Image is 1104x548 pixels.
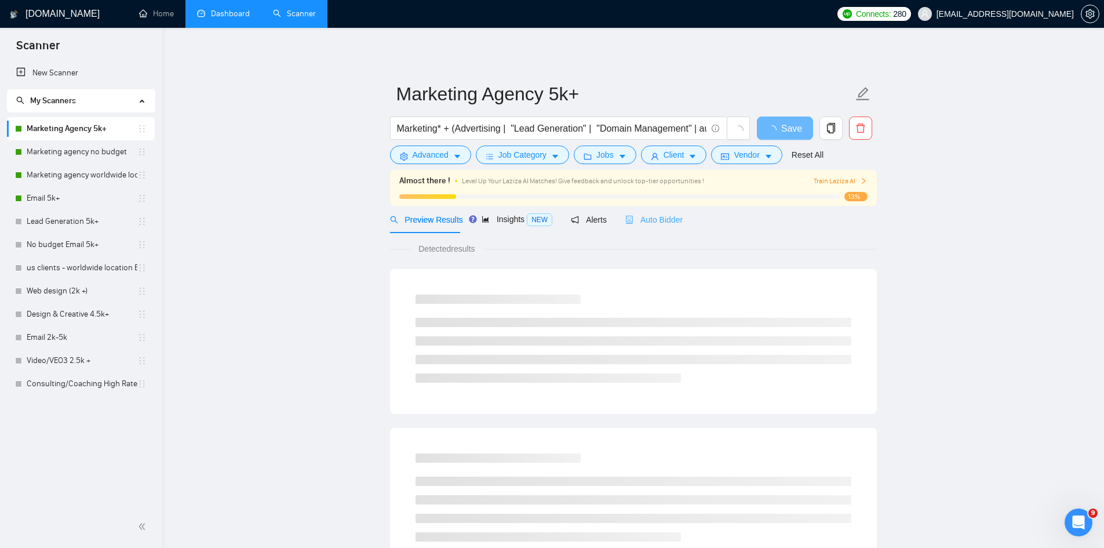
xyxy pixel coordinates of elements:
[27,233,137,256] a: No budget Email 5k+
[7,187,155,210] li: Email 5k+
[814,176,867,187] button: Train Laziza AI
[767,125,781,135] span: loading
[734,148,759,161] span: Vendor
[7,61,155,85] li: New Scanner
[527,213,552,226] span: NEW
[651,152,659,161] span: user
[27,280,137,303] a: Web design (2k +)
[453,152,461,161] span: caret-down
[27,326,137,349] a: Email 2k-5k
[551,152,559,161] span: caret-down
[498,148,546,161] span: Job Category
[139,9,174,19] a: homeHome
[711,146,782,164] button: idcardVendorcaret-down
[764,152,773,161] span: caret-down
[27,256,137,280] a: us clients - worldwide location Email 5k+
[792,148,824,161] a: Reset All
[30,96,76,106] span: My Scanners
[137,147,147,157] span: holder
[482,215,490,223] span: area-chart
[27,117,137,140] a: Marketing Agency 5k+
[1081,9,1099,19] a: setting
[571,216,579,224] span: notification
[1088,509,1098,518] span: 9
[855,86,870,101] span: edit
[596,148,614,161] span: Jobs
[819,117,843,140] button: copy
[273,9,316,19] a: searchScanner
[27,140,137,164] a: Marketing agency no budget
[1065,509,1092,536] iframe: Intercom live chat
[584,152,592,161] span: folder
[7,164,155,187] li: Marketing agency worldwide location
[7,233,155,256] li: No budget Email 5k+
[27,187,137,210] a: Email 5k+
[462,177,704,185] span: Level Up Your Laziza AI Matches! Give feedback and unlock top-tier opportunities !
[574,146,636,164] button: folderJobscaret-down
[400,152,408,161] span: setting
[7,210,155,233] li: Lead Generation 5k+
[893,8,906,20] span: 280
[137,124,147,133] span: holder
[390,146,471,164] button: settingAdvancedcaret-down
[10,5,18,24] img: logo
[137,217,147,226] span: holder
[16,61,145,85] a: New Scanner
[1081,9,1099,19] span: setting
[921,10,929,18] span: user
[843,9,852,19] img: upwork-logo.png
[137,240,147,249] span: holder
[390,215,463,224] span: Preview Results
[625,216,633,224] span: robot
[856,8,891,20] span: Connects:
[27,349,137,372] a: Video/VEO3 2.5k +
[396,79,853,108] input: Scanner name...
[850,123,872,133] span: delete
[413,148,449,161] span: Advanced
[1081,5,1099,23] button: setting
[137,379,147,389] span: holder
[27,372,137,395] a: Consulting/Coaching High Rates only
[844,192,868,201] span: 13%
[7,326,155,349] li: Email 2k-5k
[399,175,450,187] span: Almost there !
[7,372,155,395] li: Consulting/Coaching High Rates only
[7,256,155,280] li: us clients - worldwide location Email 5k+
[7,37,69,61] span: Scanner
[733,125,744,136] span: loading
[7,117,155,140] li: Marketing Agency 5k+
[664,148,684,161] span: Client
[16,96,76,106] span: My Scanners
[197,9,250,19] a: dashboardDashboard
[138,521,150,532] span: double-left
[137,356,147,365] span: holder
[757,117,813,140] button: Save
[410,242,483,255] span: Detected results
[7,303,155,326] li: Design & Creative 4.5k+
[849,117,872,140] button: delete
[781,121,802,136] span: Save
[820,123,842,133] span: copy
[16,96,24,104] span: search
[486,152,494,161] span: bars
[625,215,683,224] span: Auto Bidder
[712,125,719,132] span: info-circle
[7,140,155,164] li: Marketing agency no budget
[137,263,147,273] span: holder
[397,121,706,136] input: Search Freelance Jobs...
[27,164,137,187] a: Marketing agency worldwide location
[571,215,607,224] span: Alerts
[468,214,478,224] div: Tooltip anchor
[27,210,137,233] a: Lead Generation 5k+
[137,286,147,296] span: holder
[860,177,867,184] span: right
[641,146,707,164] button: userClientcaret-down
[137,170,147,180] span: holder
[476,146,569,164] button: barsJob Categorycaret-down
[618,152,626,161] span: caret-down
[137,194,147,203] span: holder
[27,303,137,326] a: Design & Creative 4.5k+
[721,152,729,161] span: idcard
[7,349,155,372] li: Video/VEO3 2.5k +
